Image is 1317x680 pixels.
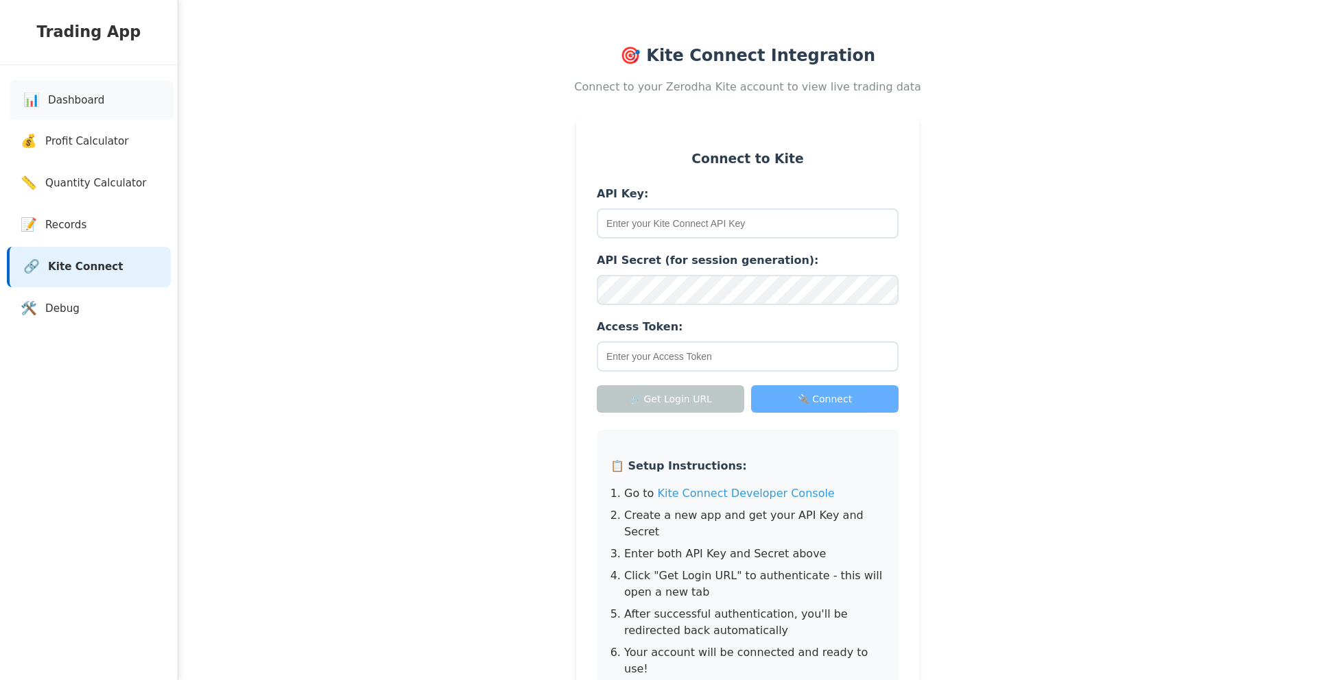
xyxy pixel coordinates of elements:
p: Connect to your Zerodha Kite account to view live trading data [350,79,1146,95]
li: After successful authentication, you'll be redirected back automatically [624,606,885,639]
button: 🔗 Get Login URL [597,385,744,413]
li: Create a new app and get your API Key and Secret [624,507,885,540]
span: 📊 [23,90,40,110]
a: Kite Connect Developer Console [657,487,834,500]
span: 📝 [21,215,37,235]
label: Access Token: [597,319,899,335]
li: Click "Get Login URL" to authenticate - this will open a new tab [624,568,885,600]
span: Records [45,217,86,233]
a: 💰Profit Calculator [7,121,171,162]
button: 🔌 Connect [751,385,899,413]
h3: Connect to Kite [597,149,899,169]
span: 💰 [21,132,37,151]
li: Enter both API Key and Secret above [624,546,885,562]
a: 🔗Kite Connect [7,247,171,287]
h2: Trading App [14,21,164,44]
span: 🔗 [23,257,40,277]
span: Profit Calculator [45,134,129,149]
span: 📏 [21,173,37,193]
span: Quantity Calculator [45,175,147,191]
li: Go to [624,485,885,502]
label: API Key: [597,186,899,202]
label: API Secret (for session generation): [597,252,899,269]
span: Kite Connect [48,259,123,275]
h2: 🎯 Kite Connect Integration [350,43,1146,68]
input: Enter your Kite Connect API Key [597,208,899,239]
span: Dashboard [48,93,104,108]
a: 📊Dashboard [10,80,174,121]
a: 🛠️Debug [7,289,171,329]
h4: 📋 Setup Instructions: [610,458,885,474]
span: Debug [45,301,80,317]
input: Enter your Access Token [597,341,899,372]
span: 🛠️ [21,299,37,319]
a: 📝Records [7,205,171,245]
li: Your account will be connected and ready to use! [624,644,885,677]
a: 📏Quantity Calculator [7,163,171,204]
